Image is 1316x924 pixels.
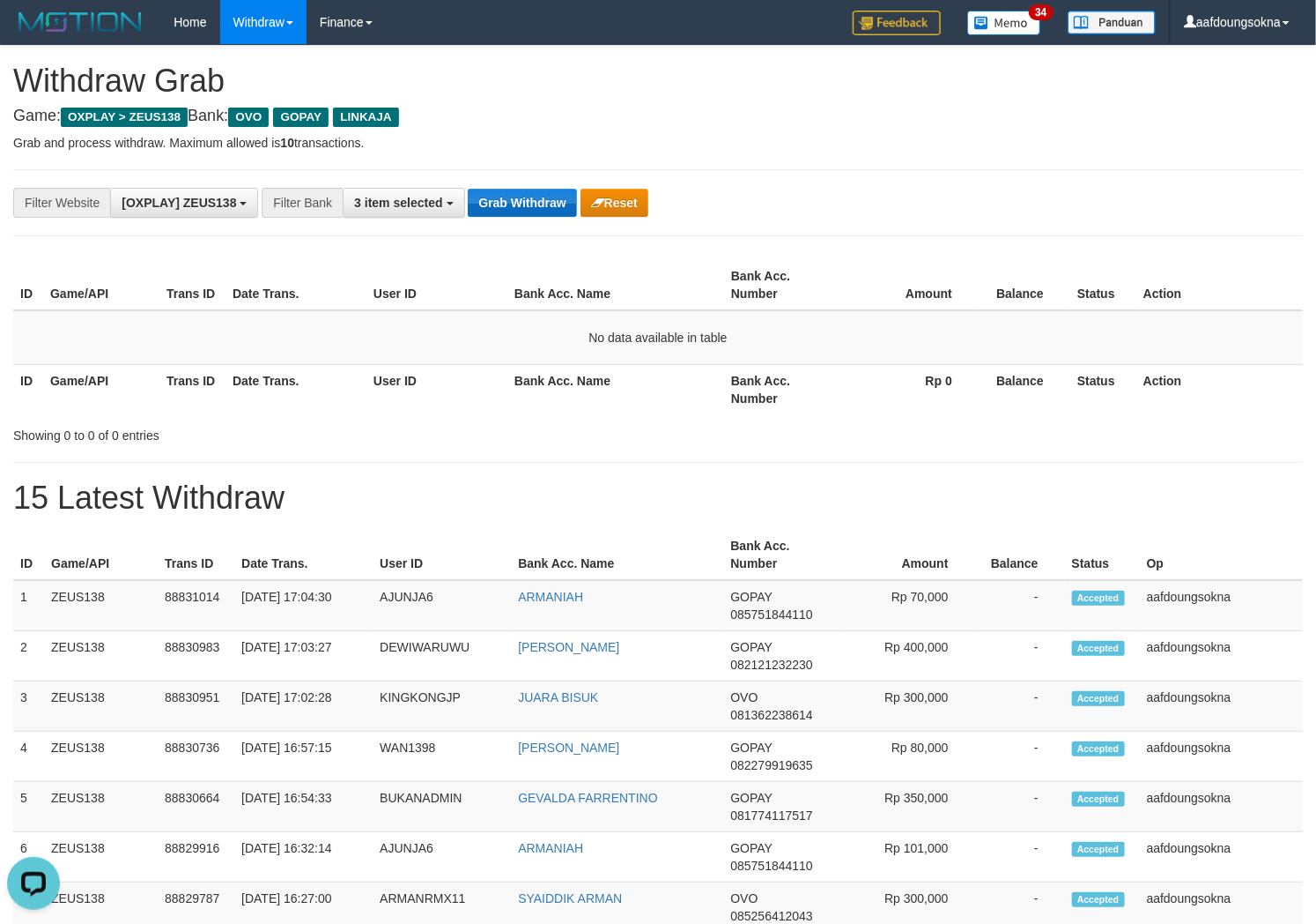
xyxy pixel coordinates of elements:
th: Trans ID [159,364,225,414]
th: Balance [979,260,1070,310]
span: Copy 082121232230 to clipboard [730,658,812,672]
th: Game/API [44,530,158,580]
th: ID [13,364,43,414]
th: Balance [975,530,1065,580]
span: Copy 081774117517 to clipboard [730,808,812,823]
td: [DATE] 17:03:27 [234,631,373,682]
th: Bank Acc. Name [507,260,724,310]
button: Open LiveChat chat widget [7,7,60,60]
h1: 15 Latest Withdraw [13,481,1303,516]
th: Action [1136,260,1303,310]
td: - [975,732,1065,782]
td: DEWIWARUWU [373,631,511,682]
th: User ID [373,530,511,580]
td: aafdoungsokna [1140,631,1303,682]
td: [DATE] 17:02:28 [234,682,373,732]
th: Trans ID [158,530,234,580]
button: Grab Withdraw [468,189,576,217]
td: Rp 70,000 [839,580,975,631]
strong: 10 [280,136,294,150]
span: OVO [228,108,269,127]
span: GOPAY [730,640,772,654]
span: [OXPLAY] ZEUS138 [122,196,236,210]
img: Feedback.jpg [853,11,941,35]
td: 88829916 [158,832,234,883]
th: Date Trans. [225,364,366,414]
td: AJUNJA6 [373,832,511,883]
div: Filter Bank [262,188,343,218]
th: User ID [366,364,507,414]
td: Rp 400,000 [839,631,975,682]
span: Accepted [1072,591,1125,606]
th: Status [1065,530,1140,580]
span: Accepted [1072,741,1125,756]
span: Accepted [1072,691,1125,706]
td: aafdoungsokna [1140,682,1303,732]
div: Showing 0 to 0 of 0 entries [13,420,536,444]
th: Trans ID [159,260,225,310]
button: [OXPLAY] ZEUS138 [110,188,258,218]
td: 4 [13,732,44,782]
span: GOPAY [730,791,772,805]
td: ZEUS138 [44,782,158,832]
td: KINGKONGJP [373,682,511,732]
td: 3 [13,682,44,732]
span: Accepted [1072,792,1125,807]
th: Bank Acc. Number [724,260,840,310]
a: JUARA BISUK [518,690,598,704]
td: - [975,782,1065,832]
td: 88830951 [158,682,234,732]
th: Op [1140,530,1303,580]
span: Accepted [1072,641,1125,656]
span: OXPLAY > ZEUS138 [61,108,188,127]
span: GOPAY [730,590,772,604]
th: Action [1136,364,1303,414]
th: Bank Acc. Number [724,364,840,414]
span: GOPAY [730,741,772,755]
td: [DATE] 16:32:14 [234,832,373,883]
div: Filter Website [13,188,110,218]
span: Accepted [1072,842,1125,857]
td: ZEUS138 [44,631,158,682]
td: Rp 101,000 [839,832,975,883]
span: Accepted [1072,892,1125,907]
th: Amount [840,260,979,310]
td: 6 [13,832,44,883]
span: Copy 085751844110 to clipboard [730,607,812,622]
span: GOPAY [273,108,329,127]
td: ZEUS138 [44,580,158,631]
th: Balance [979,364,1070,414]
span: OVO [730,690,758,704]
h1: Withdraw Grab [13,63,1303,99]
th: Game/API [43,260,159,310]
td: - [975,682,1065,732]
img: panduan.png [1068,11,1156,34]
th: Bank Acc. Number [723,530,839,580]
td: [DATE] 16:54:33 [234,782,373,832]
h4: Game: Bank: [13,108,1303,125]
th: ID [13,260,43,310]
td: No data available in table [13,310,1303,365]
td: aafdoungsokna [1140,782,1303,832]
span: Copy 081362238614 to clipboard [730,708,812,722]
td: Rp 80,000 [839,732,975,782]
td: - [975,832,1065,883]
th: Bank Acc. Name [507,364,724,414]
p: Grab and process withdraw. Maximum allowed is transactions. [13,134,1303,152]
th: Date Trans. [234,530,373,580]
span: 34 [1029,4,1053,20]
td: ZEUS138 [44,732,158,782]
td: aafdoungsokna [1140,732,1303,782]
a: ARMANIAH [518,590,583,604]
th: User ID [366,260,507,310]
span: LINKAJA [333,108,399,127]
a: GEVALDA FARRENTINO [518,791,657,805]
td: BUKANADMIN [373,782,511,832]
span: Copy 085751844110 to clipboard [730,859,812,873]
th: ID [13,530,44,580]
td: [DATE] 17:04:30 [234,580,373,631]
span: OVO [730,891,758,905]
th: Status [1070,260,1136,310]
th: Bank Acc. Name [511,530,723,580]
span: 3 item selected [354,196,442,210]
